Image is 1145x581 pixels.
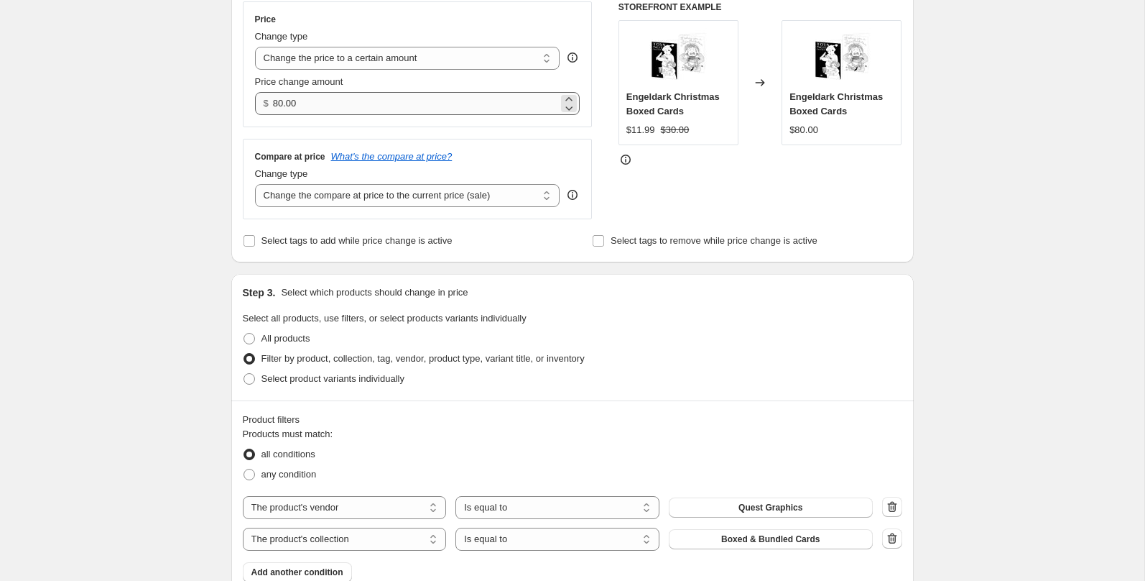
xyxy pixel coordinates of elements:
[813,28,871,86] img: engeldark-xmas_80x.jpg
[264,98,269,109] span: $
[261,373,404,384] span: Select product variants individually
[255,168,308,179] span: Change type
[661,124,690,135] span: $30.00
[649,28,707,86] img: engeldark-xmas_80x.jpg
[626,91,720,116] span: Engeldark Christmas Boxed Cards
[261,469,317,480] span: any condition
[261,333,310,344] span: All products
[669,529,873,549] button: Boxed & Bundled Cards
[611,235,817,246] span: Select tags to remove while price change is active
[255,14,276,25] h3: Price
[738,502,802,513] span: Quest Graphics
[281,285,468,300] p: Select which products should change in price
[789,91,883,116] span: Engeldark Christmas Boxed Cards
[243,313,527,324] span: Select all products, use filters, or select products variants individually
[273,92,558,115] input: 80.00
[243,285,276,300] h2: Step 3.
[255,76,343,87] span: Price change amount
[255,151,325,163] h3: Compare at price
[261,235,453,246] span: Select tags to add while price change is active
[255,31,308,42] span: Change type
[243,429,333,439] span: Products must match:
[626,124,655,135] span: $11.99
[261,353,585,364] span: Filter by product, collection, tag, vendor, product type, variant title, or inventory
[331,151,453,162] button: What's the compare at price?
[721,534,820,545] span: Boxed & Bundled Cards
[789,124,818,135] span: $80.00
[669,498,873,518] button: Quest Graphics
[565,50,580,65] div: help
[251,567,343,578] span: Add another condition
[261,449,315,459] span: all conditions
[618,1,902,13] h6: STOREFRONT EXAMPLE
[565,188,580,202] div: help
[243,413,902,427] div: Product filters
